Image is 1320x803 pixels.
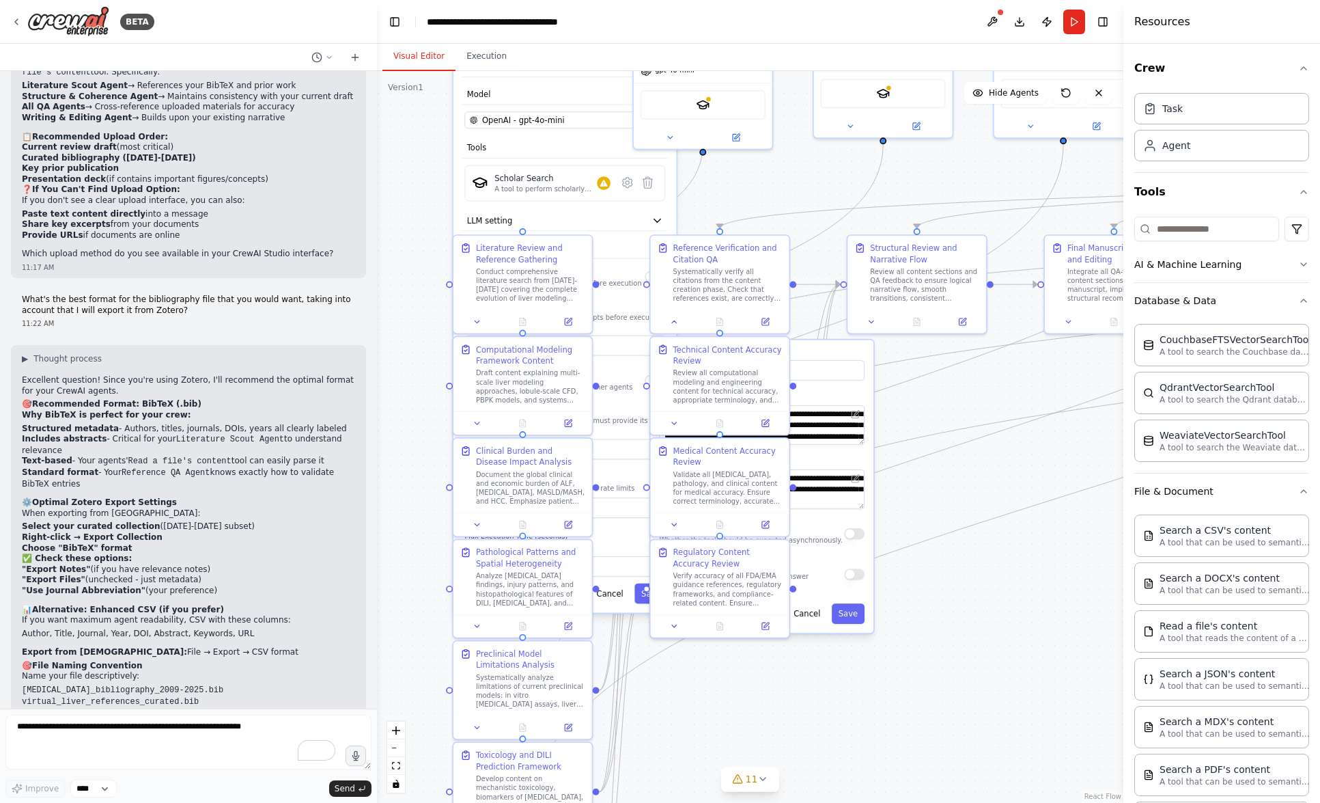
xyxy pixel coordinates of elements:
span: ▶ [22,353,28,364]
img: WeaviateVectorSearchTool [1143,435,1154,446]
div: Analyze [MEDICAL_DATA] findings, injury patterns, and histopathological features of DILI, [MEDICA... [476,571,585,608]
button: Model [462,84,667,105]
span: Tools [467,142,486,153]
span: Hide Agents [989,87,1039,98]
g: Edge from d0211148-4cdc-4c83-993a-45a9fcc9f033 to 95aa8d98-d33d-41d5-b34d-bfc785978d3e [994,279,1037,290]
div: 11:17 AM [22,262,355,273]
button: Open in side panel [746,315,785,329]
button: No output available [696,315,744,329]
button: Attributes [462,57,667,78]
div: Pathological Patterns and Spatial Heterogeneity [476,547,585,569]
img: JSONSearchTool [1143,674,1154,685]
li: → Cross-reference uploaded materials for accuracy [22,102,355,113]
div: Medical Content Accuracy Review [673,446,783,468]
button: Open in editor [849,472,862,485]
li: - Your agents' tool can easily parse it [22,456,355,467]
button: Open in side panel [746,619,785,633]
button: Visual Editor [382,42,455,71]
strong: Current review draft [22,142,117,152]
div: Final Manuscript Assembly and Editing [1067,243,1177,265]
g: Edge from 3830658b-74c1-435a-bc3d-b915f0c1415d to d0211148-4cdc-4c83-993a-45a9fcc9f033 [796,279,840,290]
li: (if you have relevance notes) [22,564,355,575]
div: Agent [1162,139,1190,152]
strong: ✅ Check these options: [22,554,132,563]
span: Attributes [467,61,506,72]
strong: Paste text content directly [22,209,145,219]
strong: Curated bibliography ([DATE]-[DATE]) [22,153,196,163]
p: What's the best format for the bibliography file that you would want, taking into account that I ... [22,295,355,316]
div: Scholar Search [494,172,597,183]
div: QdrantVectorSearchTool [1160,381,1310,394]
strong: Key prior publication [22,163,119,173]
strong: "Export Files" [22,575,85,584]
div: Clinical Burden and Disease Impact Analysis [476,446,585,468]
li: (your preference) [22,586,355,597]
button: Click to speak your automation idea [346,746,366,766]
button: No output available [1090,315,1138,329]
div: Structural Review and Narrative Flow [870,243,979,265]
button: 11 [721,767,780,792]
div: A tool to perform scholarly literature search with a search_query. [494,185,597,194]
button: Open in side panel [549,619,588,633]
li: → References your BibTeX and prior work [22,81,355,92]
button: Cancel [590,584,630,604]
div: Integrate all QA-validated content sections into a unified manuscript, implementing structural re... [1067,267,1177,303]
div: Draft content explaining multi-scale liver modeling approaches, lobule-scale CFD, PBPK models, an... [476,368,585,405]
div: Computational Modeling Framework ContentDraft content explaining multi-scale liver modeling appro... [452,336,593,436]
button: Switch to previous chat [306,49,339,66]
div: Verify accuracy of all FDA/EMA guidance references, regulatory frameworks, and compliance-related... [673,571,783,608]
div: Preclinical Model Limitations Analysis [476,649,585,671]
img: QdrantVectorSearchTool [1143,387,1154,398]
strong: Structured metadata [22,424,119,433]
strong: "Export Notes" [22,564,90,574]
div: Conduct comprehensive literature search from [DATE]-[DATE] covering the complete evolution of liv... [476,267,585,303]
g: Edge from 13da5cc1-e89b-4027-b74a-11a25ed46860 to fa0cdf0d-97d8-4510-9140-57b85aa8d56e [517,144,888,431]
div: SerplyScholarSearchTool [813,9,953,139]
button: Improve [5,780,65,798]
div: CouchbaseFTSVectorSearchTool [1160,333,1311,346]
strong: Optimal Zotero Export Settings [32,498,177,507]
h2: 🎯 [22,661,355,672]
p: A tool that reads the content of a file. To use this tool, provide a 'file_path' parameter with t... [1160,633,1310,644]
p: A tool that can be used to semantic search a query from a DOCX's content. [1160,585,1310,596]
strong: Structure & Coherence Agent [22,92,158,101]
textarea: To enrich screen reader interactions, please activate Accessibility in Grammarly extension settings [5,715,371,770]
div: Search a DOCX's content [1160,571,1310,585]
button: AI & Machine Learning [1134,247,1309,282]
h2: 📋 [22,132,355,143]
div: Search a MDX's content [1160,715,1310,729]
button: Open in side panel [549,315,588,329]
button: No output available [696,518,744,532]
code: virtual_liver_references_curated.bib [22,697,199,707]
span: gpt-4o-mini [655,66,694,75]
p: File → Export → CSV format [22,647,355,658]
li: (unchecked - just metadata) [22,575,355,586]
strong: Standard format [22,467,98,477]
button: File & Document [1134,474,1309,509]
label: Description [660,394,865,403]
img: CSVSearchTool [1143,530,1154,541]
strong: Text-based [22,456,72,465]
g: Edge from c76b02ab-b95b-4649-b75a-07e6cf49fdd6 to 50990033-94d2-4ccf-b213-b7666ded0284 [517,144,1249,634]
li: into a message [22,209,355,220]
div: Task [1162,102,1183,115]
code: Reference QA Agent [122,468,210,478]
p: Reflect on a task and create a plan before execution [464,279,641,288]
h2: 🎯 [22,399,355,410]
img: CouchbaseFTSVectorSearchTool [1143,340,1154,351]
button: No output available [498,619,546,633]
button: Hide left sidebar [385,12,404,31]
p: If you don't see a clear upload interface, you can also: [22,195,355,206]
strong: "Use Journal Abbreviation" [22,586,145,595]
strong: File Naming Convention [32,661,143,670]
div: Reference Verification and Citation QASystematically verify all citations from the content creati... [649,234,790,334]
strong: Writing & Editing Agent [22,113,132,122]
h2: 📊 [22,605,355,616]
p: Name your file descriptively: [22,671,355,682]
p: Whether the task should be executed asynchronously. [660,536,843,545]
button: No output available [498,721,546,735]
p: A tool to search the Couchbase database for relevant information on internal documents. [1160,346,1310,357]
button: zoom out [387,739,405,757]
nav: breadcrumb [427,15,580,29]
p: Which upload method do you see available in your CrewAI Studio interface? [22,249,355,260]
